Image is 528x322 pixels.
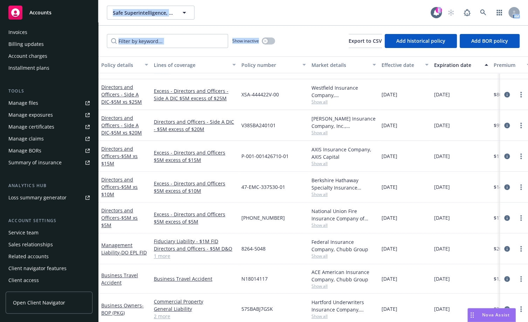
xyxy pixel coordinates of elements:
[494,275,516,282] span: $1,647.00
[6,50,92,62] a: Account charges
[241,245,266,252] span: 8264-5048
[154,275,236,282] a: Business Travel Accident
[382,214,397,221] span: [DATE]
[517,121,525,130] a: more
[471,37,508,44] span: Add BOR policy
[8,121,54,132] div: Manage certificates
[101,272,138,286] a: Business Travel Accident
[382,305,397,313] span: [DATE]
[101,115,142,136] a: Directors and Officers - Side A DIC
[494,183,522,191] span: $147,250.00
[434,245,450,252] span: [DATE]
[434,305,450,313] span: [DATE]
[101,176,138,198] a: Directors and Officers
[109,98,142,105] span: - $5M xs $25M
[6,133,92,144] a: Manage claims
[311,191,376,197] span: Show all
[8,251,49,262] div: Related accounts
[482,312,510,318] span: Nova Assist
[382,245,397,252] span: [DATE]
[154,61,228,69] div: Lines of coverage
[503,305,511,313] a: circleInformation
[6,121,92,132] a: Manage certificates
[492,6,506,20] a: Switch app
[6,251,92,262] a: Related accounts
[6,109,92,121] span: Manage exposures
[460,34,520,48] button: Add BOR policy
[154,180,236,194] a: Excess - Directors and Officers $5M excess of $10M
[517,275,525,283] a: more
[517,90,525,99] a: more
[8,275,39,286] div: Client access
[101,184,138,198] span: - $5M xs $10M
[101,302,144,316] span: - BOP (PKG)
[101,207,138,228] a: Directors and Officers
[154,245,236,252] a: Directors and Officers - $5M D&O
[6,39,92,50] a: Billing updates
[349,34,382,48] button: Export to CSV
[8,97,38,109] div: Manage files
[503,275,511,283] a: circleInformation
[434,183,450,191] span: [DATE]
[29,10,52,15] span: Accounts
[154,313,236,320] a: 2 more
[468,308,476,322] div: Drag to move
[101,61,140,69] div: Policy details
[434,152,450,160] span: [DATE]
[6,182,92,189] div: Analytics hub
[434,122,450,129] span: [DATE]
[101,214,138,228] span: - $5M xs $5M
[517,305,525,313] a: more
[517,214,525,222] a: more
[503,183,511,191] a: circleInformation
[8,62,49,74] div: Installment plans
[434,61,480,69] div: Expiration date
[239,56,309,73] button: Policy number
[13,299,65,306] span: Open Client Navigator
[154,298,236,305] a: Commercial Property
[494,214,522,221] span: $170,265.00
[154,149,236,164] a: Excess - Directors and Officers $5M excess of $15M
[494,305,516,313] span: $3,789.00
[311,238,376,253] div: Federal Insurance Company, Chubb Group
[503,152,511,160] a: circleInformation
[6,192,92,203] a: Loss summary generator
[444,6,458,20] a: Start snowing
[311,115,376,130] div: [PERSON_NAME] Insurance Company, Inc., [PERSON_NAME] Group
[8,39,44,50] div: Billing updates
[311,253,376,259] span: Show all
[396,37,445,44] span: Add historical policy
[113,9,173,16] span: Safe Superintelligence, Inc.
[8,227,39,238] div: Service team
[382,183,397,191] span: [DATE]
[311,61,368,69] div: Market details
[151,56,239,73] button: Lines of coverage
[6,227,92,238] a: Service team
[241,275,268,282] span: N18014117
[8,133,44,144] div: Manage claims
[241,91,279,98] span: XSA-444422V-00
[382,275,397,282] span: [DATE]
[311,283,376,289] span: Show all
[6,62,92,74] a: Installment plans
[431,56,491,73] button: Expiration date
[101,302,144,316] a: Business Owners
[311,146,376,160] div: AXIS Insurance Company, AXIS Capital
[311,84,376,99] div: Westfield Insurance Company, [GEOGRAPHIC_DATA]
[311,99,376,105] span: Show all
[154,305,236,313] a: General Liability
[503,245,511,253] a: circleInformation
[154,211,236,225] a: Excess - Directors and Officers $5M excess of $5M
[311,207,376,222] div: National Union Fire Insurance Company of [GEOGRAPHIC_DATA], [GEOGRAPHIC_DATA], AIG
[101,84,142,105] a: Directors and Officers - Side A DIC
[6,3,92,22] a: Accounts
[311,268,376,283] div: ACE American Insurance Company, Chubb Group
[517,183,525,191] a: more
[382,61,421,69] div: Effective date
[241,305,273,313] span: 57SBABJ7GSK
[241,214,285,221] span: [PHONE_NUMBER]
[6,157,92,168] a: Summary of insurance
[494,122,519,129] span: $95,000.00
[434,214,450,221] span: [DATE]
[8,192,67,203] div: Loss summary generator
